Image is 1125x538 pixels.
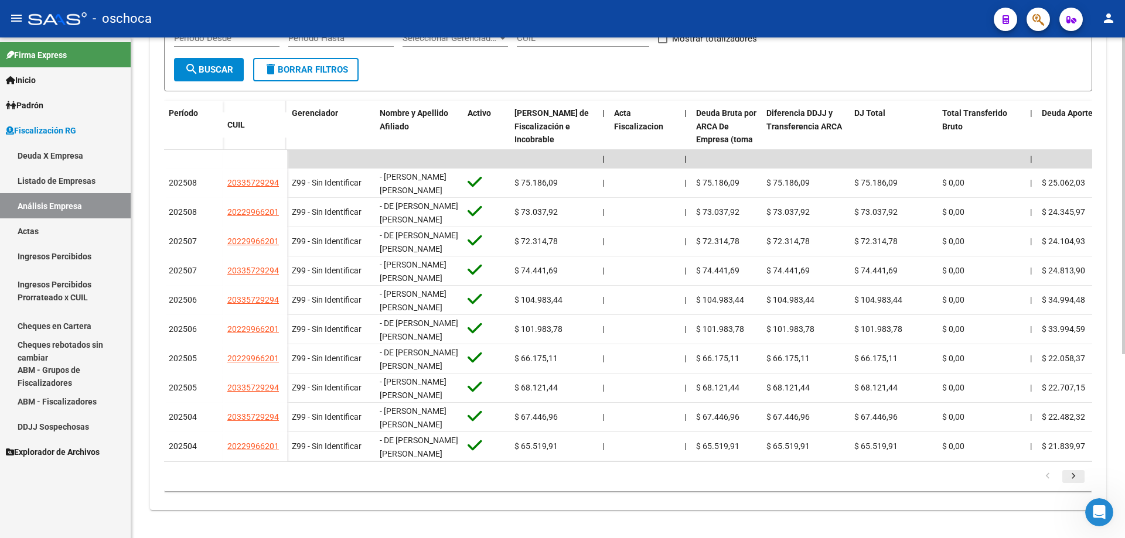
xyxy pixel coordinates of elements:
span: | [602,295,604,304]
span: $ 68.121,44 [514,383,558,392]
span: 20229966201 [227,237,279,246]
span: Total Transferido Bruto [942,108,1007,131]
span: $ 72.314,78 [766,237,810,246]
span: $ 73.037,92 [514,207,558,217]
span: | [684,354,686,363]
datatable-header-cell: Acta Fiscalizacion [609,101,680,179]
span: Firma Express [6,49,67,61]
span: Z99 - Sin Identificar [292,266,362,275]
span: Z99 - Sin Identificar [292,354,362,363]
span: 20335729294 [227,412,279,422]
span: | [602,354,604,363]
span: Explorador de Archivos [6,446,100,458]
iframe: Intercom live chat [1085,498,1113,526]
span: | [684,178,686,187]
span: $ 66.175,11 [696,354,739,363]
span: $ 72.314,78 [696,237,739,246]
span: DJ Total [854,108,885,118]
span: | [1030,237,1032,246]
datatable-header-cell: Activo [463,101,510,179]
span: | [602,108,605,118]
span: $ 0,00 [942,178,964,187]
span: Nombre y Apellido Afiliado [380,108,448,131]
span: $ 74.441,69 [854,266,898,275]
span: Buscar [185,64,233,75]
span: | [602,207,604,217]
span: $ 66.175,11 [766,354,810,363]
span: | [1030,178,1032,187]
span: Inicio [6,74,36,87]
datatable-header-cell: DJ Total [850,101,937,179]
datatable-header-cell: | [598,101,609,179]
a: go to previous page [1037,470,1059,483]
span: Diferencia DDJJ y Transferencia ARCA [766,108,842,131]
span: 202508 [169,207,197,217]
span: $ 104.983,44 [766,295,814,304]
span: $ 104.983,44 [696,295,744,304]
span: | [684,295,686,304]
span: Gerenciador [292,108,338,118]
span: CUIL [227,120,245,129]
span: $ 65.519,91 [696,441,739,451]
span: 20229966201 [227,354,279,363]
span: $ 65.519,91 [854,441,898,451]
span: $ 75.186,09 [696,178,739,187]
span: Z99 - Sin Identificar [292,237,362,246]
span: $ 0,00 [942,412,964,422]
span: $ 101.983,78 [696,324,744,334]
span: $ 73.037,92 [854,207,898,217]
span: $ 22.058,37 [1042,354,1085,363]
span: $ 101.983,78 [854,324,902,334]
span: - DE [PERSON_NAME] [PERSON_NAME] [380,318,458,341]
span: $ 66.175,11 [854,354,898,363]
span: - [PERSON_NAME] [PERSON_NAME] [380,172,446,195]
span: 202507 [169,237,197,246]
span: - [PERSON_NAME] [PERSON_NAME] [380,260,446,283]
span: Seleccionar Gerenciador [403,33,497,43]
span: $ 73.037,92 [696,207,739,217]
span: 20229966201 [227,207,279,217]
span: $ 72.314,78 [514,237,558,246]
span: | [684,266,686,275]
span: $ 67.446,96 [854,412,898,422]
span: $ 75.186,09 [514,178,558,187]
span: 20229966201 [227,324,279,334]
span: - [PERSON_NAME] [PERSON_NAME] [380,289,446,312]
mat-icon: person [1102,11,1116,25]
span: $ 0,00 [942,324,964,334]
span: | [1030,207,1032,217]
span: | [602,154,605,163]
span: 20335729294 [227,383,279,392]
span: $ 75.186,09 [854,178,898,187]
span: $ 104.983,44 [854,295,902,304]
span: $ 101.983,78 [514,324,562,334]
span: | [602,441,604,451]
span: $ 74.441,69 [696,266,739,275]
span: $ 104.983,44 [514,295,562,304]
span: 202504 [169,412,197,422]
span: $ 75.186,09 [766,178,810,187]
span: | [684,207,686,217]
span: $ 68.121,44 [766,383,810,392]
span: $ 25.062,03 [1042,178,1085,187]
span: Deuda Aporte [1042,108,1093,118]
span: $ 33.994,59 [1042,324,1085,334]
a: go to next page [1062,470,1085,483]
span: - DE [PERSON_NAME] [PERSON_NAME] [380,436,458,458]
span: 202506 [169,295,197,304]
span: Acta Fiscalizacion [614,108,663,131]
span: $ 0,00 [942,441,964,451]
span: - DE [PERSON_NAME] [PERSON_NAME] [380,201,458,224]
span: 20229966201 [227,441,279,451]
span: | [684,154,687,163]
datatable-header-cell: | [680,101,691,179]
span: | [1030,154,1032,163]
span: $ 24.345,97 [1042,207,1085,217]
span: | [684,441,686,451]
span: $ 0,00 [942,295,964,304]
span: 202505 [169,354,197,363]
span: 20335729294 [227,178,279,187]
span: Z99 - Sin Identificar [292,295,362,304]
span: [PERSON_NAME] de Fiscalización e Incobrable [514,108,589,145]
mat-icon: delete [264,62,278,76]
